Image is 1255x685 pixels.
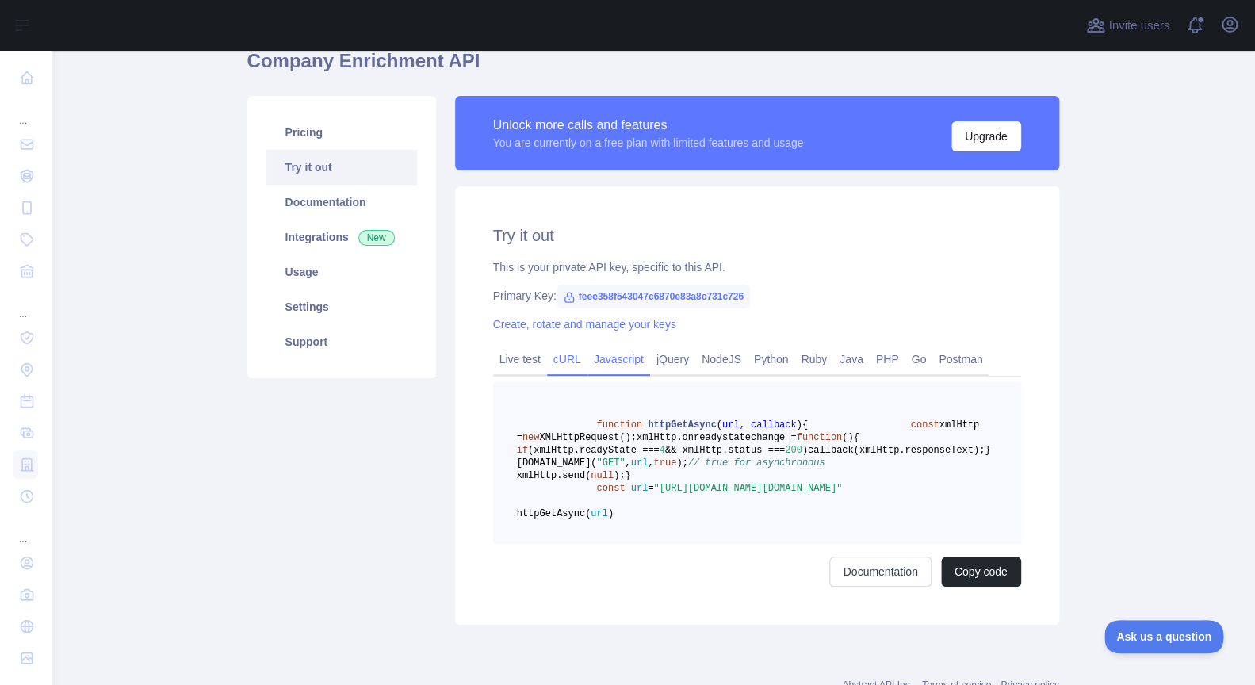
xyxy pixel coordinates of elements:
span: ) [848,432,853,443]
a: Integrations New [266,220,417,254]
h2: Try it out [493,224,1021,247]
div: Unlock more calls and features [493,116,804,135]
span: xmlHttp.onreadystatechange = [637,432,797,443]
div: ... [13,289,38,320]
div: ... [13,95,38,127]
span: xmlHttp.send( [517,470,591,481]
a: Settings [266,289,417,324]
span: url [631,483,649,494]
button: Upgrade [951,121,1021,151]
span: 200 [785,445,802,456]
span: ) [802,445,808,456]
iframe: Toggle Customer Support [1104,620,1223,653]
a: Ruby [794,346,833,372]
span: New [358,230,395,246]
a: PHP [870,346,905,372]
span: Invite users [1108,17,1169,35]
span: "GET" [596,457,625,469]
span: true [653,457,676,469]
span: ( [842,432,848,443]
a: NodeJS [695,346,748,372]
span: function [596,419,642,431]
a: Documentation [829,557,931,587]
span: feee358f543047c6870e83a8c731c726 [557,285,750,308]
span: null [591,470,614,481]
span: (xmlHttp.readyState === [528,445,660,456]
span: httpGetAsync [648,419,716,431]
span: "[URL][DOMAIN_NAME][DOMAIN_NAME]" [653,483,842,494]
a: Live test [493,346,547,372]
span: new [522,432,540,443]
a: Postman [932,346,989,372]
span: = [648,483,653,494]
span: const [910,419,939,431]
span: && xmlHttp.status === [665,445,785,456]
span: } [625,470,630,481]
a: Create, rotate and manage your keys [493,318,676,331]
div: Primary Key: [493,288,1021,304]
span: const [596,483,625,494]
span: XMLHttpRequest(); [539,432,636,443]
span: ( [717,419,722,431]
span: ) [608,508,614,519]
span: { [802,419,808,431]
a: jQuery [650,346,695,372]
span: function [796,432,842,443]
a: Python [748,346,795,372]
span: 4 [660,445,665,456]
a: Go [905,346,932,372]
button: Invite users [1083,13,1173,38]
span: } [985,445,990,456]
span: ) [796,419,802,431]
span: url [591,508,608,519]
span: [DOMAIN_NAME]( [517,457,597,469]
span: // true for asynchronous [688,457,825,469]
span: httpGetAsync( [517,508,591,519]
a: Javascript [587,346,650,372]
span: ); [614,470,625,481]
a: Documentation [266,185,417,220]
span: , [625,457,630,469]
span: callback(xmlHttp.responseText); [808,445,985,456]
span: url [631,457,649,469]
a: Pricing [266,115,417,150]
div: You are currently on a free plan with limited features and usage [493,135,804,151]
a: Usage [266,254,417,289]
a: Try it out [266,150,417,185]
a: Support [266,324,417,359]
span: url, callback [722,419,797,431]
span: ); [676,457,687,469]
span: if [517,445,528,456]
div: ... [13,514,38,545]
a: Java [833,346,870,372]
div: This is your private API key, specific to this API. [493,259,1021,275]
a: cURL [547,346,587,372]
button: Copy code [941,557,1021,587]
span: , [648,457,653,469]
span: { [853,432,859,443]
h1: Company Enrichment API [247,48,1059,86]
